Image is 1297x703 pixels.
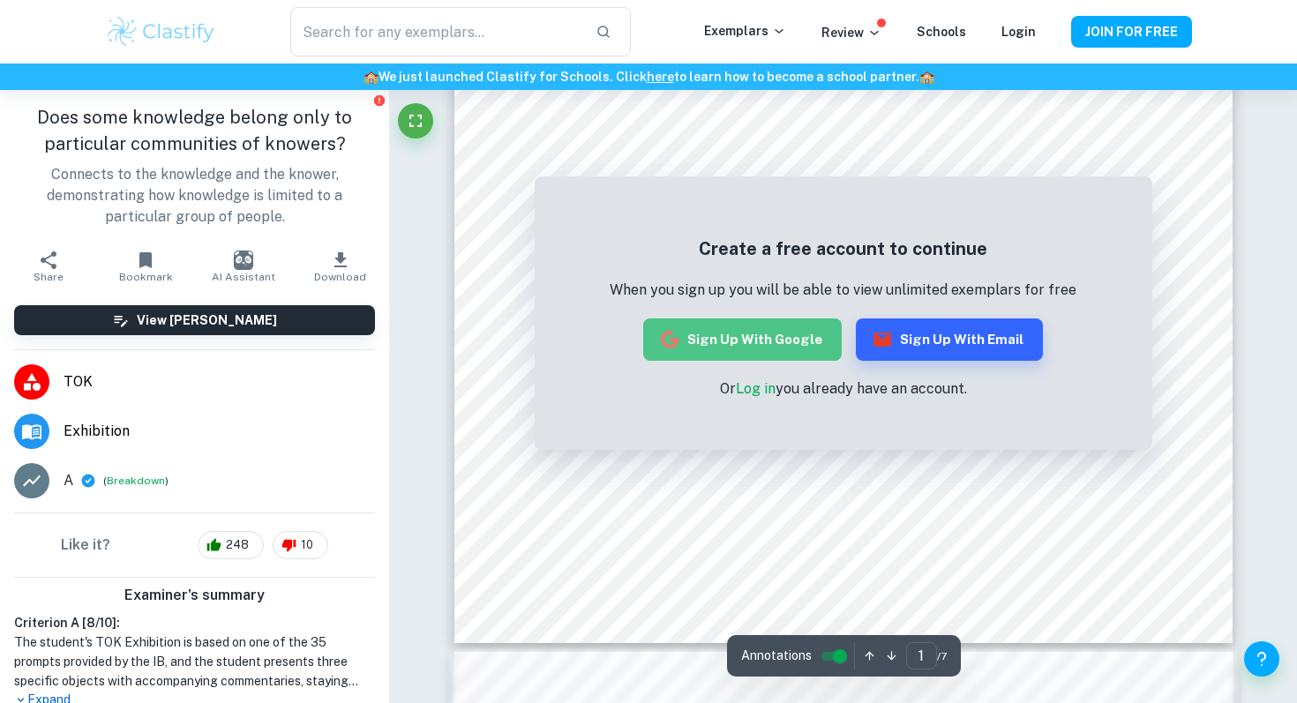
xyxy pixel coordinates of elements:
span: / 7 [937,648,947,664]
button: Help and Feedback [1244,641,1279,677]
h6: Examiner's summary [7,585,382,606]
button: Sign up with Google [643,318,842,361]
span: TOK [64,371,375,393]
button: JOIN FOR FREE [1071,16,1192,48]
button: Fullscreen [398,103,433,138]
span: Bookmark [119,271,173,283]
h5: Create a free account to continue [610,236,1076,262]
button: View [PERSON_NAME] [14,305,375,335]
span: 248 [216,536,259,554]
button: Download [292,242,389,291]
div: 10 [273,531,328,559]
h6: We just launched Clastify for Schools. Click to learn how to become a school partner. [4,67,1293,86]
img: Clastify logo [105,14,217,49]
p: Connects to the knowledge and the knower, demonstrating how knowledge is limited to a particular ... [14,164,375,228]
h6: Like it? [61,535,110,556]
h1: Does some knowledge belong only to particular communities of knowers? [14,104,375,157]
span: ( ) [103,473,169,490]
button: Bookmark [97,242,194,291]
span: 🏫 [364,70,379,84]
span: 10 [291,536,323,554]
p: Review [821,23,881,42]
h1: The student's TOK Exhibition is based on one of the 35 prompts provided by the IB, and the studen... [14,632,375,691]
a: Login [1001,25,1036,39]
button: Breakdown [107,473,165,489]
button: Report issue [372,93,386,107]
p: A [64,470,73,491]
span: Share [34,271,64,283]
span: Exhibition [64,421,375,442]
p: Exemplars [704,21,786,41]
button: AI Assistant [195,242,292,291]
img: AI Assistant [234,251,253,270]
div: 248 [198,531,264,559]
span: 🏫 [919,70,934,84]
p: Or you already have an account. [610,378,1076,400]
h6: Criterion A [ 8 / 10 ]: [14,613,375,632]
a: Schools [917,25,966,39]
button: Sign up with Email [856,318,1043,361]
input: Search for any exemplars... [290,7,581,56]
p: When you sign up you will be able to view unlimited exemplars for free [610,280,1076,301]
span: Download [314,271,366,283]
span: AI Assistant [212,271,275,283]
a: Log in [736,380,776,397]
a: here [647,70,674,84]
span: Annotations [741,647,812,665]
h6: View [PERSON_NAME] [137,310,277,330]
